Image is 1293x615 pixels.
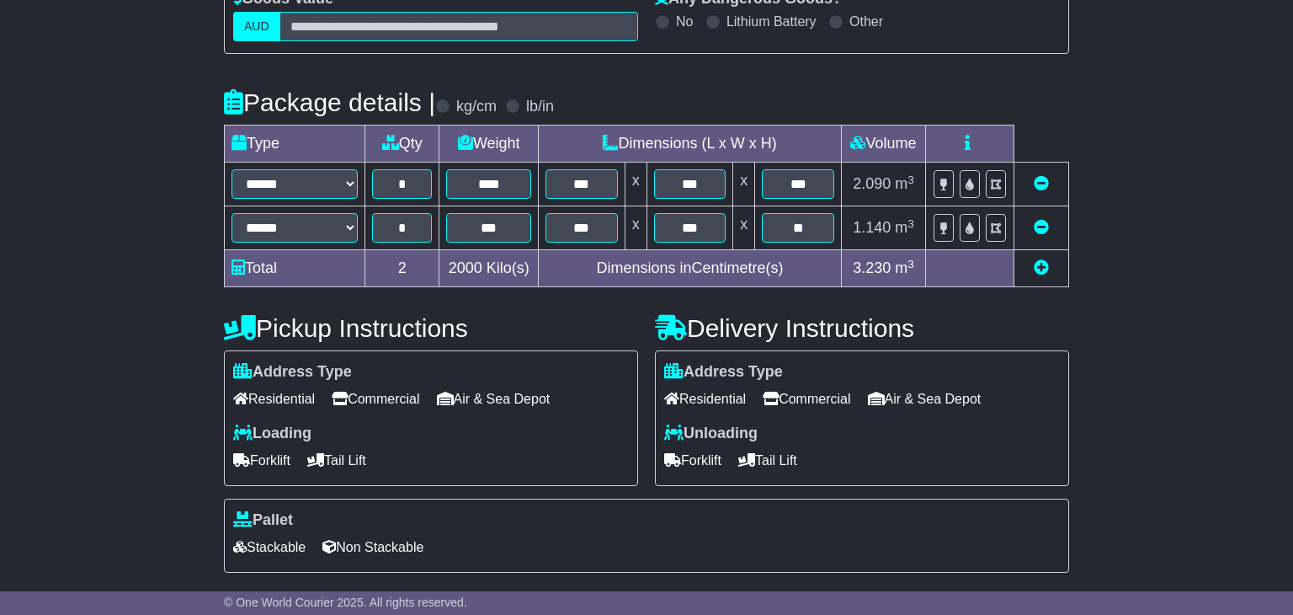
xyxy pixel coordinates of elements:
label: kg/cm [456,98,497,116]
label: Loading [233,425,311,443]
td: Volume [841,126,925,163]
span: Non Stackable [322,534,423,560]
span: © One World Courier 2025. All rights reserved. [224,596,467,609]
span: Residential [233,386,315,412]
td: 2 [365,250,439,287]
h4: Package details | [224,88,435,116]
a: Add new item [1034,259,1049,276]
label: No [676,13,693,29]
label: Lithium Battery [726,13,817,29]
td: Dimensions in Centimetre(s) [539,250,842,287]
span: Tail Lift [307,447,366,473]
td: Weight [439,126,539,163]
span: Commercial [763,386,850,412]
span: 3.230 [853,259,891,276]
label: Unloading [664,425,758,443]
span: m [895,219,914,236]
label: Address Type [233,363,352,382]
span: m [895,259,914,276]
span: Forklift [664,447,721,473]
span: Air & Sea Depot [868,386,982,412]
label: Other [849,13,883,29]
a: Remove this item [1034,175,1049,192]
label: lb/in [526,98,554,116]
td: Dimensions (L x W x H) [539,126,842,163]
td: Qty [365,126,439,163]
sup: 3 [907,174,914,186]
h4: Pickup Instructions [224,314,638,342]
td: x [733,163,755,206]
sup: 3 [907,217,914,230]
span: 2.090 [853,175,891,192]
span: m [895,175,914,192]
span: Stackable [233,534,306,560]
span: Tail Lift [738,447,797,473]
label: Pallet [233,511,293,530]
span: 1.140 [853,219,891,236]
label: Address Type [664,363,783,382]
h4: Delivery Instructions [655,314,1069,342]
td: x [625,206,646,250]
td: Kilo(s) [439,250,539,287]
span: 2000 [449,259,482,276]
td: x [733,206,755,250]
span: Residential [664,386,746,412]
label: AUD [233,12,280,41]
sup: 3 [907,258,914,270]
td: x [625,163,646,206]
span: Commercial [332,386,419,412]
td: Type [225,126,365,163]
a: Remove this item [1034,219,1049,236]
span: Forklift [233,447,290,473]
td: Total [225,250,365,287]
span: Air & Sea Depot [437,386,551,412]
